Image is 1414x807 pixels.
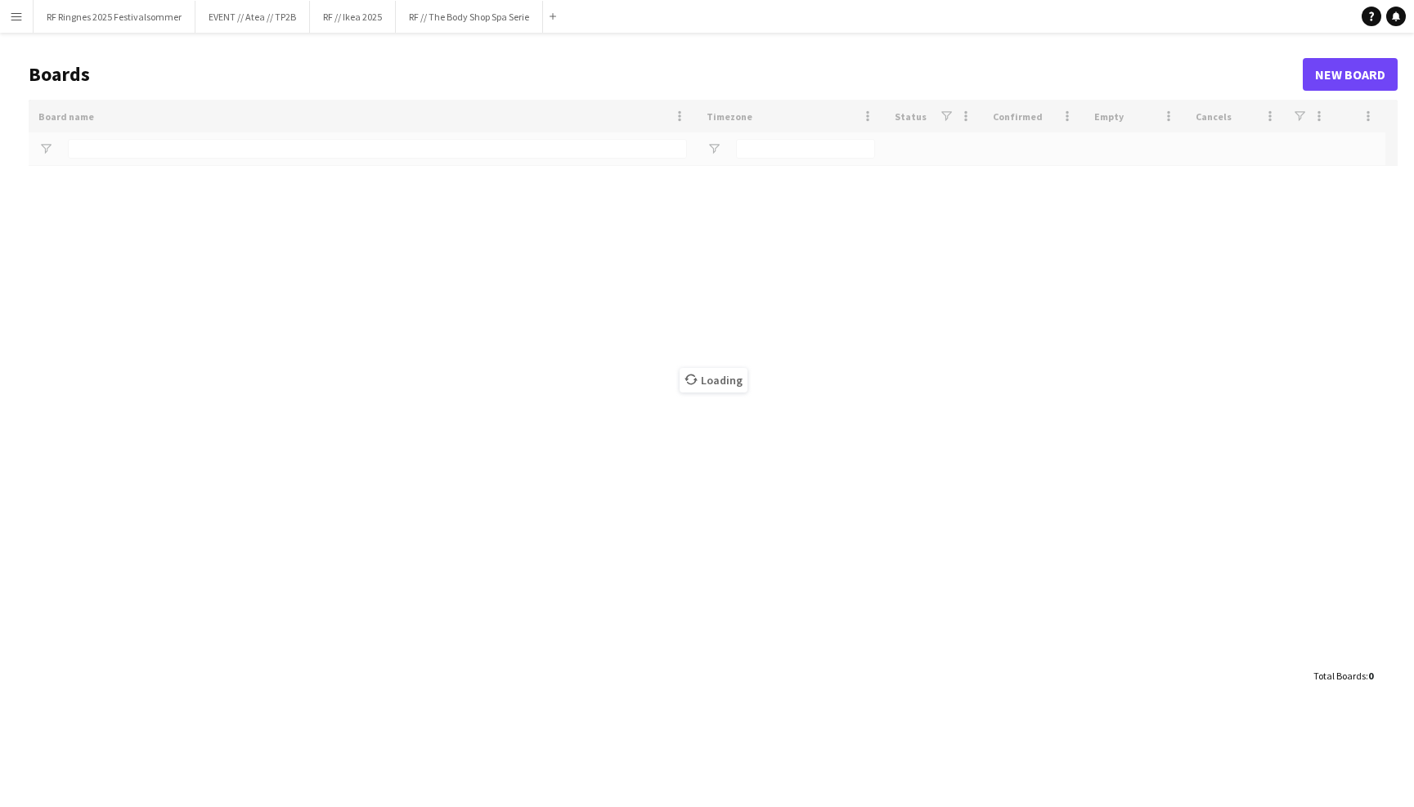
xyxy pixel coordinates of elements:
[1303,58,1398,91] a: New Board
[1368,670,1373,682] span: 0
[310,1,396,33] button: RF // Ikea 2025
[29,62,1303,87] h1: Boards
[680,368,747,392] span: Loading
[34,1,195,33] button: RF Ringnes 2025 Festivalsommer
[195,1,310,33] button: EVENT // Atea // TP2B
[1313,660,1373,692] div: :
[1313,670,1366,682] span: Total Boards
[396,1,543,33] button: RF // The Body Shop Spa Serie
